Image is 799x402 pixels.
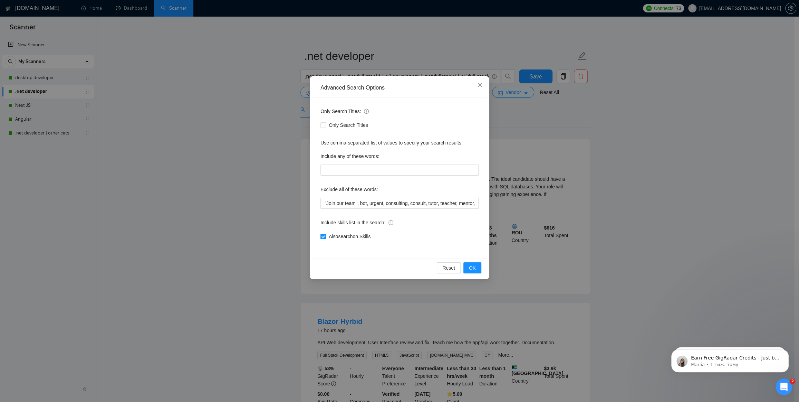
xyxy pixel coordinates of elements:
[463,262,481,273] button: OK
[388,220,393,225] span: info-circle
[790,378,795,384] span: 2
[364,109,369,114] span: info-circle
[320,184,378,195] label: Exclude all of these words:
[442,264,455,272] span: Reset
[320,84,479,92] div: Advanced Search Options
[471,76,489,95] button: Close
[437,262,461,273] button: Reset
[326,121,371,129] span: Only Search Titles
[776,378,792,395] iframe: Intercom live chat
[469,264,476,272] span: OK
[661,335,799,383] iframe: Intercom notifications повідомлення
[320,151,379,162] label: Include any of these words:
[320,219,393,226] span: Include skills list in the search:
[320,107,369,115] span: Only Search Titles:
[320,139,479,147] div: Use comma-separated list of values to specify your search results.
[326,233,373,240] span: Also search on Skills
[477,82,483,88] span: close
